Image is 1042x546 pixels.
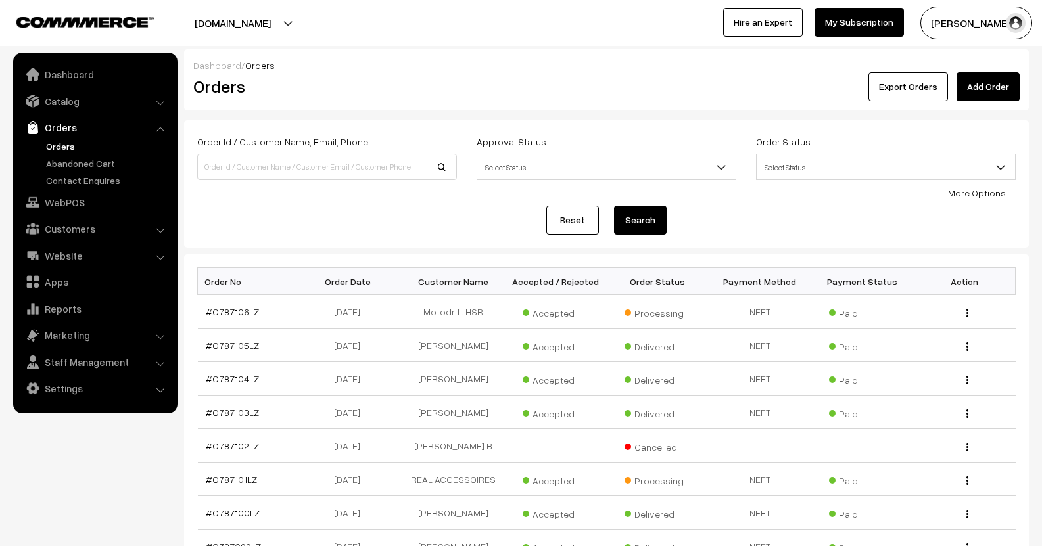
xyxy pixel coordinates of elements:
[757,156,1015,179] span: Select Status
[300,295,402,329] td: [DATE]
[197,135,368,148] label: Order Id / Customer Name, Email, Phone
[829,504,895,521] span: Paid
[523,336,588,353] span: Accepted
[206,407,259,418] a: #O787103LZ
[16,350,173,374] a: Staff Management
[723,8,803,37] a: Hire an Expert
[402,396,505,429] td: [PERSON_NAME]
[709,463,811,496] td: NEFT
[829,303,895,320] span: Paid
[300,463,402,496] td: [DATE]
[43,139,173,153] a: Orders
[523,470,588,488] span: Accepted
[16,376,173,400] a: Settings
[206,340,259,351] a: #O787105LZ
[16,270,173,294] a: Apps
[193,58,1020,72] div: /
[16,13,131,29] a: COMMMERCE
[829,370,895,387] span: Paid
[16,297,173,321] a: Reports
[523,370,588,387] span: Accepted
[957,72,1020,101] a: Add Order
[625,303,690,320] span: Processing
[966,376,968,384] img: Menu
[829,470,895,488] span: Paid
[966,342,968,351] img: Menu
[614,206,667,235] button: Search
[402,295,505,329] td: Motodrift HSR
[966,443,968,451] img: Menu
[300,268,402,295] th: Order Date
[756,154,1016,180] span: Select Status
[625,437,690,454] span: Cancelled
[709,329,811,362] td: NEFT
[206,507,260,518] a: #O787100LZ
[402,496,505,530] td: [PERSON_NAME]
[193,76,456,97] h2: Orders
[16,17,154,27] img: COMMMERCE
[300,362,402,396] td: [DATE]
[829,336,895,353] span: Paid
[206,474,257,485] a: #O787101LZ
[504,429,607,463] td: -
[477,156,736,179] span: Select Status
[709,496,811,530] td: NEFT
[16,244,173,267] a: Website
[966,510,968,518] img: Menu
[206,373,259,384] a: #O787104LZ
[546,206,599,235] a: Reset
[709,295,811,329] td: NEFT
[625,504,690,521] span: Delivered
[206,440,259,451] a: #O787102LZ
[402,268,505,295] th: Customer Name
[16,191,173,214] a: WebPOS
[625,336,690,353] span: Delivered
[811,268,914,295] th: Payment Status
[811,429,914,463] td: -
[245,60,275,71] span: Orders
[16,116,173,139] a: Orders
[966,476,968,485] img: Menu
[504,268,607,295] th: Accepted / Rejected
[43,173,173,187] a: Contact Enquires
[523,403,588,421] span: Accepted
[477,154,736,180] span: Select Status
[43,156,173,170] a: Abandoned Cart
[402,329,505,362] td: [PERSON_NAME]
[300,429,402,463] td: [DATE]
[477,135,546,148] label: Approval Status
[709,362,811,396] td: NEFT
[625,370,690,387] span: Delivered
[193,60,241,71] a: Dashboard
[197,154,457,180] input: Order Id / Customer Name / Customer Email / Customer Phone
[523,303,588,320] span: Accepted
[868,72,948,101] button: Export Orders
[402,429,505,463] td: [PERSON_NAME] B
[300,329,402,362] td: [DATE]
[913,268,1016,295] th: Action
[815,8,904,37] a: My Subscription
[300,396,402,429] td: [DATE]
[16,323,173,347] a: Marketing
[1006,13,1026,33] img: user
[948,187,1006,198] a: More Options
[16,217,173,240] a: Customers
[402,362,505,396] td: [PERSON_NAME]
[16,89,173,113] a: Catalog
[206,306,259,317] a: #O787106LZ
[966,309,968,317] img: Menu
[607,268,709,295] th: Order Status
[920,7,1032,39] button: [PERSON_NAME]
[402,463,505,496] td: REAL ACCESSOIRES
[523,504,588,521] span: Accepted
[625,470,690,488] span: Processing
[625,403,690,421] span: Delivered
[198,268,300,295] th: Order No
[966,409,968,418] img: Menu
[756,135,811,148] label: Order Status
[709,396,811,429] td: NEFT
[300,496,402,530] td: [DATE]
[829,403,895,421] span: Paid
[149,7,317,39] button: [DOMAIN_NAME]
[709,268,811,295] th: Payment Method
